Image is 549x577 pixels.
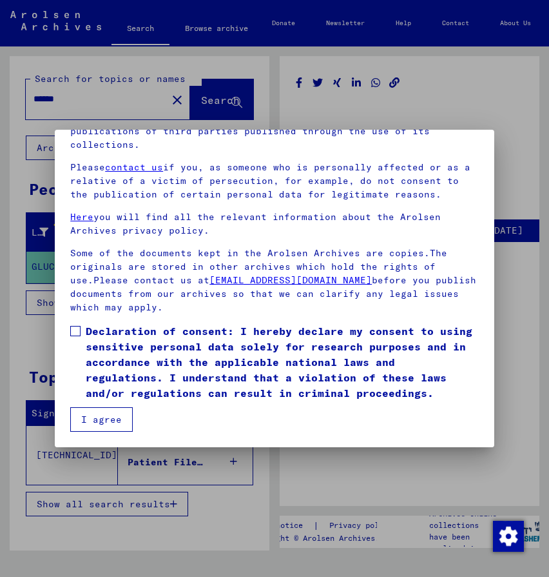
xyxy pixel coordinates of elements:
[70,211,93,223] a: Here
[70,407,133,432] button: I agree
[105,161,163,173] a: contact us
[70,210,479,238] p: you will find all the relevant information about the Arolsen Archives privacy policy.
[70,161,479,201] p: Please if you, as someone who is personally affected or as a relative of a victim of persecution,...
[209,274,372,286] a: [EMAIL_ADDRESS][DOMAIN_NAME]
[493,521,524,552] img: Change consent
[86,323,479,401] span: Declaration of consent: I hereby declare my consent to using sensitive personal data solely for r...
[70,247,479,314] p: Some of the documents kept in the Arolsen Archives are copies.The originals are stored in other a...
